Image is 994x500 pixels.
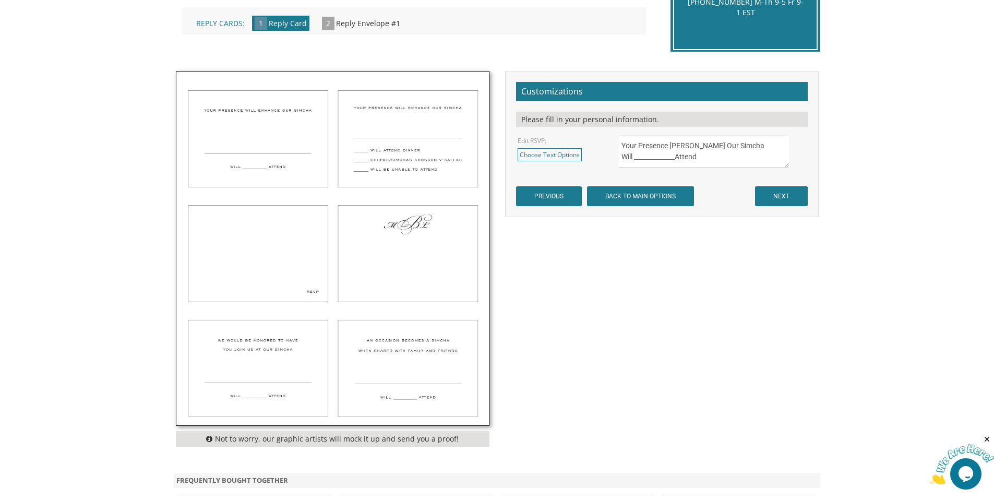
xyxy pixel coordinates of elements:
input: BACK TO MAIN OPTIONS [587,186,694,206]
input: NEXT [755,186,808,206]
h2: Customizations [516,82,808,102]
div: FREQUENTLY BOUGHT TOGETHER [174,473,821,488]
div: Not to worry, our graphic artists will mock it up and send you a proof! [176,431,489,447]
div: Please fill in your personal information. [516,112,808,127]
label: Edit RSVP: [518,136,546,145]
span: 2 [322,17,334,30]
span: 1 [255,17,267,30]
input: PREVIOUS [516,186,582,206]
a: Choose Text Options [518,148,582,161]
iframe: chat widget [929,435,994,484]
span: Reply Cards: [196,18,245,28]
textarea: Your Presence [PERSON_NAME] Our Simcha Will _____________Attend [619,135,788,168]
span: Reply Card [269,18,307,28]
img: return-card-layouts.jpg [176,72,489,426]
span: Reply Envelope #1 [336,18,400,28]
